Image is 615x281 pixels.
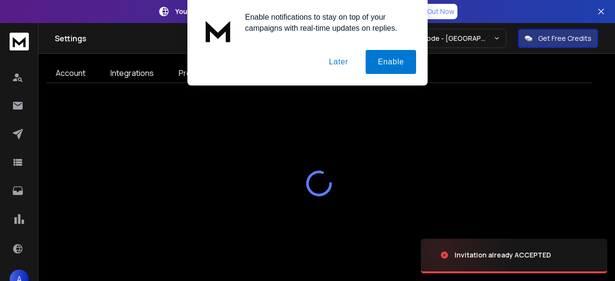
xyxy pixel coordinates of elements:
[199,12,237,50] img: notification icon
[421,229,517,281] img: image
[237,12,416,34] div: Enable notifications to stay on top of your campaigns with real-time updates on replies.
[317,50,360,74] button: Later
[455,250,551,260] div: Invitation already ACCEPTED
[366,50,416,74] button: Enable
